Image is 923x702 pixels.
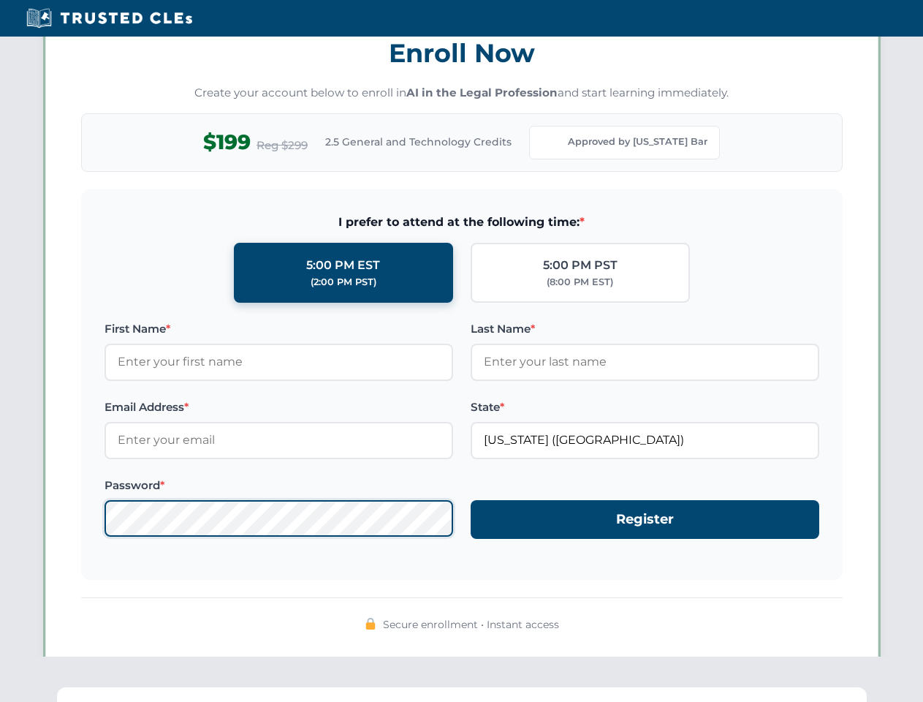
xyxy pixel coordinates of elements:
span: Approved by [US_STATE] Bar [568,135,707,149]
label: First Name [105,320,453,338]
span: $199 [203,126,251,159]
div: (2:00 PM PST) [311,275,376,290]
label: Email Address [105,399,453,416]
div: 5:00 PM PST [543,256,618,275]
div: 5:00 PM EST [306,256,380,275]
input: Enter your email [105,422,453,458]
input: Florida (FL) [471,422,819,458]
strong: AI in the Legal Profession [406,86,558,99]
label: Last Name [471,320,819,338]
input: Enter your first name [105,344,453,380]
span: I prefer to attend at the following time: [105,213,819,232]
span: 2.5 General and Technology Credits [325,134,512,150]
button: Register [471,500,819,539]
span: Reg $299 [257,137,308,154]
label: Password [105,477,453,494]
img: Florida Bar [542,132,562,153]
img: Trusted CLEs [22,7,197,29]
span: Secure enrollment • Instant access [383,616,559,633]
label: State [471,399,819,416]
div: (8:00 PM EST) [547,275,613,290]
input: Enter your last name [471,344,819,380]
p: Create your account below to enroll in and start learning immediately. [81,85,843,102]
h3: Enroll Now [81,30,843,76]
img: 🔒 [365,618,376,630]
